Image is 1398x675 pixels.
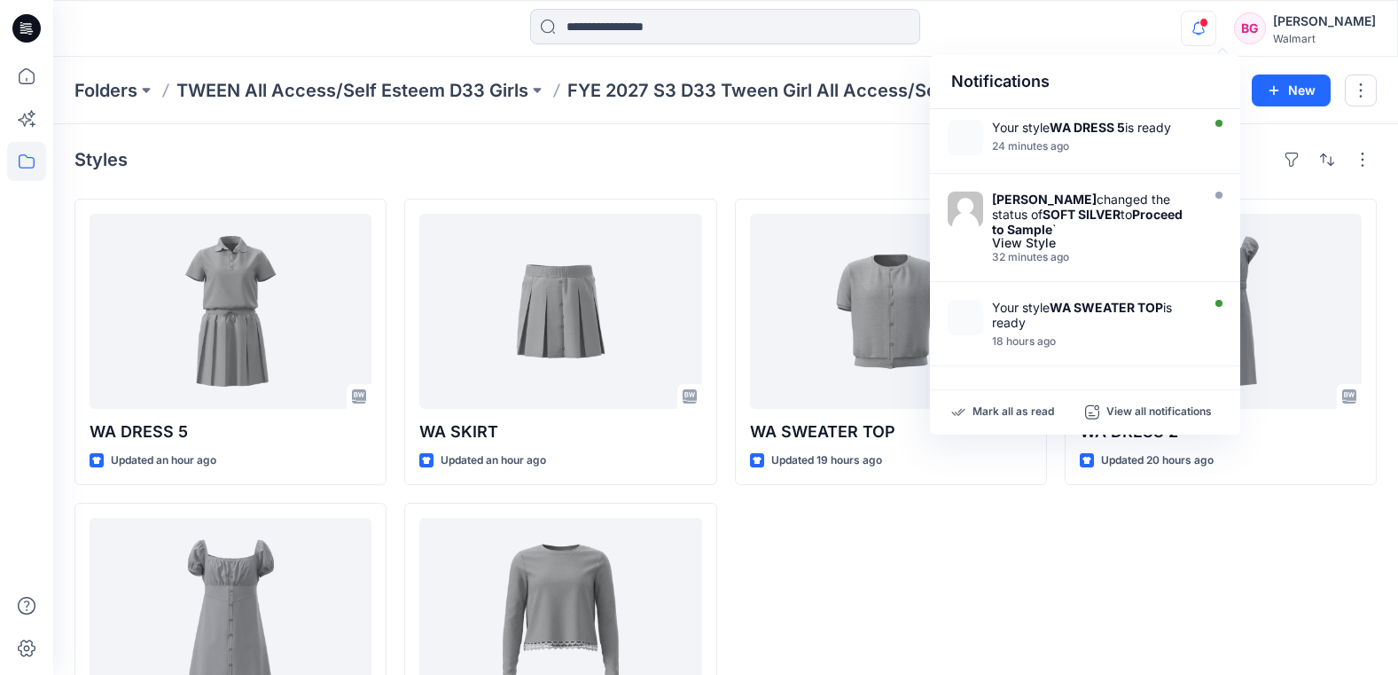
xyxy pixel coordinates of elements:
div: Your style is ready [992,300,1196,330]
p: Updated an hour ago [441,451,546,470]
p: WA DRESS 5 [90,420,371,444]
p: Updated 20 hours ago [1101,451,1214,470]
div: changed the status of to ` [992,192,1196,237]
div: Wednesday, October 01, 2025 00:39 [992,335,1196,348]
a: WA SWEATER TOP [750,214,1032,409]
div: [PERSON_NAME] [1273,11,1376,32]
div: View Style [992,237,1196,249]
a: WA DRESS 5 [90,214,371,409]
div: BG [1234,12,1266,44]
p: WA SKIRT [419,420,701,444]
div: Wednesday, October 01, 2025 18:24 [992,251,1196,263]
a: Folders [74,78,137,103]
strong: SOFT SILVER [1043,207,1121,222]
img: SOFT SILVER [948,120,983,155]
h4: Styles [74,149,128,170]
img: SOFT SILVER [948,300,983,335]
a: WA SKIRT [419,214,701,409]
strong: WA DRESS 5 [1050,120,1125,135]
strong: [PERSON_NAME] [992,192,1097,207]
p: Updated an hour ago [111,451,216,470]
a: TWEEN All Access/Self Esteem D33 Girls [176,78,528,103]
p: Updated 19 hours ago [771,451,882,470]
p: FYE 2027 S3 D33 Tween Girl All Access/Self Esteem [567,78,956,103]
img: Alyssa Montalvo [948,192,983,227]
p: WA SWEATER TOP [750,420,1032,444]
p: Mark all as read [972,404,1054,420]
button: New [1252,75,1331,106]
p: View all notifications [1106,404,1212,420]
strong: WA SWEATER TOP [1050,300,1163,315]
div: Walmart [1273,32,1376,45]
strong: Proceed to Sample [992,207,1183,237]
div: Your style is ready [992,120,1196,135]
div: Notifications [930,55,1240,109]
div: Wednesday, October 01, 2025 18:32 [992,140,1196,153]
